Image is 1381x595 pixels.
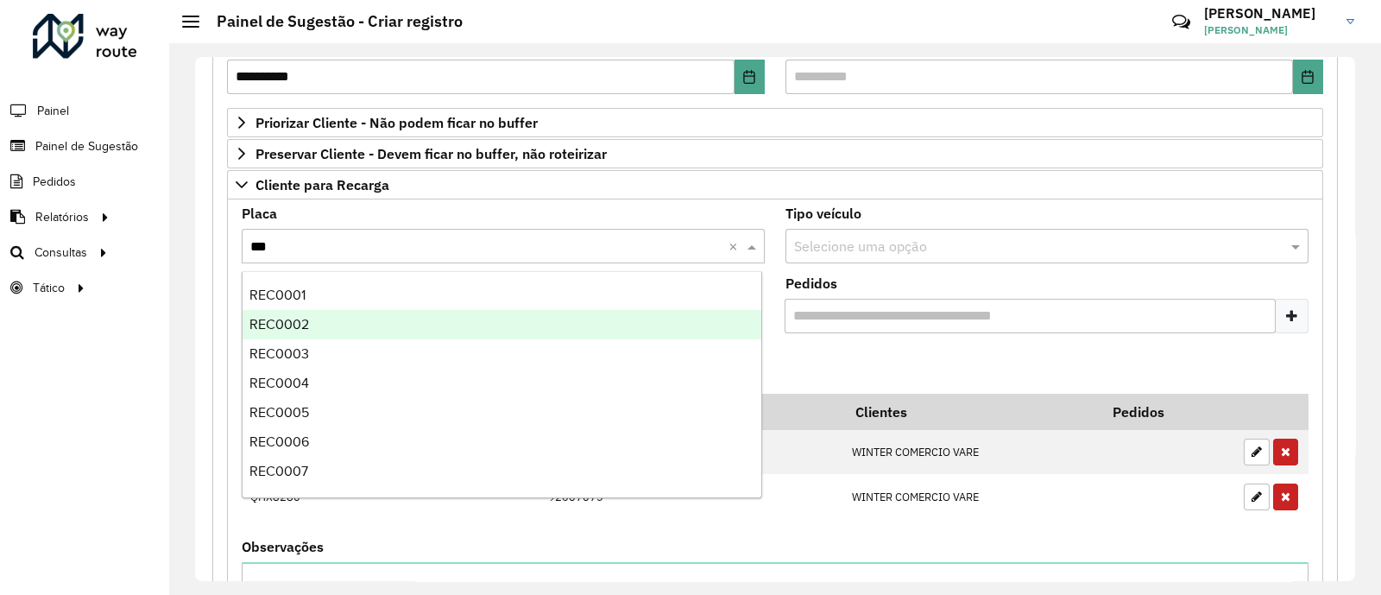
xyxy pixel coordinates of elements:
[35,208,89,226] span: Relatórios
[785,273,837,294] label: Pedidos
[249,405,309,420] span: REC0005
[199,12,463,31] h2: Painel de Sugestão - Criar registro
[37,102,69,120] span: Painel
[249,317,309,332] span: REC0002
[843,474,1100,519] td: WINTER COMERCIO VARE
[249,346,309,361] span: REC0003
[728,236,743,256] span: Clear all
[1204,5,1334,22] h3: [PERSON_NAME]
[242,203,277,224] label: Placa
[227,170,1323,199] a: Cliente para Recarga
[1163,3,1200,41] a: Contato Rápido
[255,178,389,192] span: Cliente para Recarga
[242,536,324,557] label: Observações
[249,376,309,390] span: REC0004
[785,203,861,224] label: Tipo veículo
[242,271,762,498] ng-dropdown-panel: Options list
[1100,394,1234,430] th: Pedidos
[35,244,87,262] span: Consultas
[255,147,607,161] span: Preservar Cliente - Devem ficar no buffer, não roteirizar
[843,394,1100,430] th: Clientes
[843,430,1100,475] td: WINTER COMERCIO VARE
[249,288,306,302] span: REC0001
[249,434,309,449] span: REC0006
[227,108,1323,137] a: Priorizar Cliente - Não podem ficar no buffer
[227,139,1323,168] a: Preservar Cliente - Devem ficar no buffer, não roteirizar
[1204,22,1334,38] span: [PERSON_NAME]
[33,173,76,191] span: Pedidos
[1293,60,1323,94] button: Choose Date
[735,60,765,94] button: Choose Date
[33,279,65,297] span: Tático
[255,116,538,130] span: Priorizar Cliente - Não podem ficar no buffer
[35,137,138,155] span: Painel de Sugestão
[249,464,308,478] span: REC0007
